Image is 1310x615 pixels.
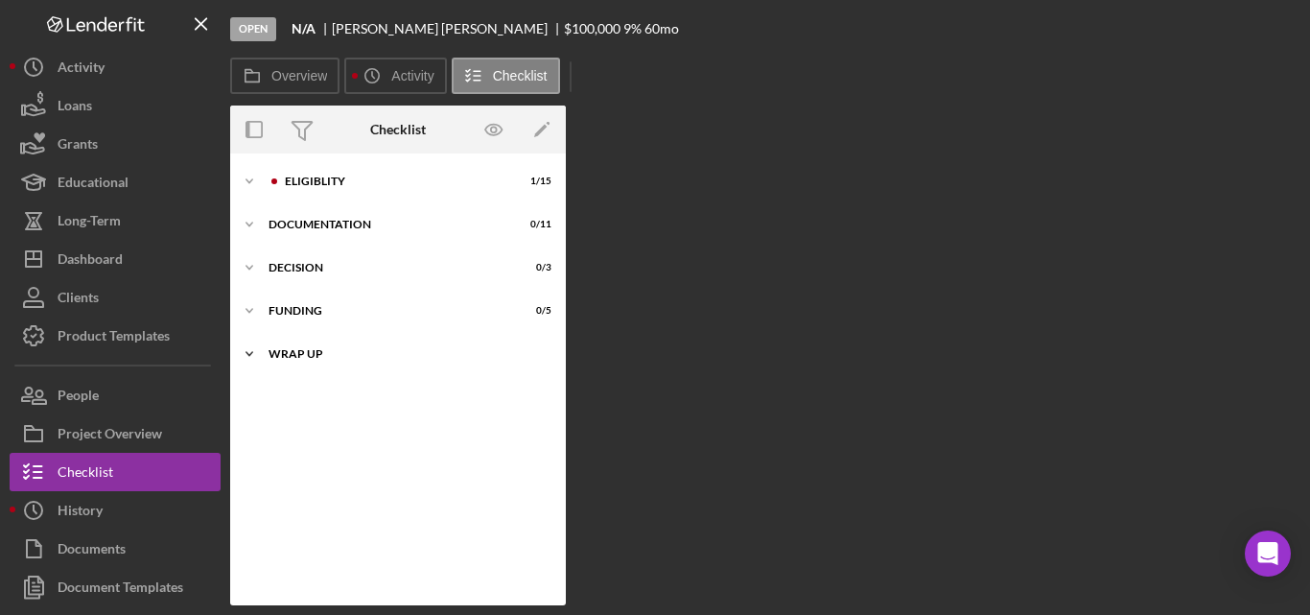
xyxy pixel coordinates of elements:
[10,568,221,606] button: Document Templates
[269,219,503,230] div: Documentation
[10,86,221,125] button: Loans
[269,305,503,317] div: Funding
[391,68,433,83] label: Activity
[332,21,564,36] div: [PERSON_NAME] [PERSON_NAME]
[10,530,221,568] button: Documents
[58,530,126,573] div: Documents
[58,163,129,206] div: Educational
[269,348,542,360] div: Wrap up
[517,305,551,317] div: 0 / 5
[623,21,642,36] div: 9 %
[58,48,105,91] div: Activity
[58,568,183,611] div: Document Templates
[10,48,221,86] button: Activity
[10,278,221,317] button: Clients
[644,21,679,36] div: 60 mo
[58,453,113,496] div: Checklist
[58,240,123,283] div: Dashboard
[370,122,426,137] div: Checklist
[58,86,92,130] div: Loans
[564,20,620,36] span: $100,000
[517,219,551,230] div: 0 / 11
[58,125,98,168] div: Grants
[58,376,99,419] div: People
[10,453,221,491] button: Checklist
[10,317,221,355] button: Product Templates
[10,125,221,163] button: Grants
[58,317,170,360] div: Product Templates
[452,58,560,94] button: Checklist
[10,201,221,240] button: Long-Term
[271,68,327,83] label: Overview
[10,240,221,278] button: Dashboard
[269,262,503,273] div: Decision
[517,176,551,187] div: 1 / 15
[58,414,162,458] div: Project Overview
[10,376,221,414] button: People
[292,21,316,36] b: N/A
[58,201,121,245] div: Long-Term
[285,176,503,187] div: Eligiblity
[1245,531,1291,577] div: Open Intercom Messenger
[344,58,446,94] button: Activity
[493,68,548,83] label: Checklist
[10,414,221,453] button: Project Overview
[58,278,99,321] div: Clients
[10,491,221,530] button: History
[58,491,103,534] div: History
[10,163,221,201] button: Educational
[230,17,276,41] div: Open
[230,58,339,94] button: Overview
[517,262,551,273] div: 0 / 3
